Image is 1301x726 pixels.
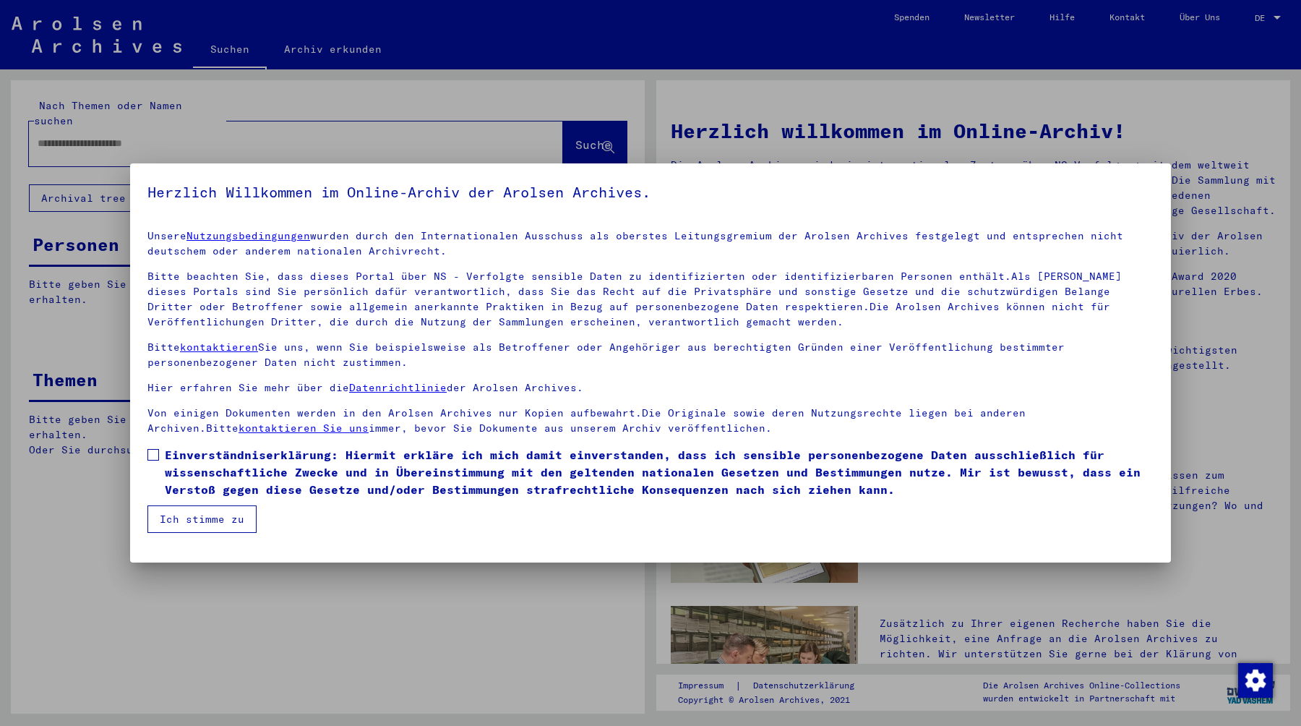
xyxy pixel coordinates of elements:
p: Bitte beachten Sie, dass dieses Portal über NS - Verfolgte sensible Daten zu identifizierten oder... [147,269,1154,330]
p: Unsere wurden durch den Internationalen Ausschuss als oberstes Leitungsgremium der Arolsen Archiv... [147,229,1154,259]
img: Zustimmung ändern [1238,663,1273,698]
p: Bitte Sie uns, wenn Sie beispielsweise als Betroffener oder Angehöriger aus berechtigten Gründen ... [147,340,1154,370]
a: Datenrichtlinie [349,381,447,394]
span: Einverständniserklärung: Hiermit erkläre ich mich damit einverstanden, dass ich sensible personen... [165,446,1154,498]
button: Ich stimme zu [147,505,257,533]
h5: Herzlich Willkommen im Online-Archiv der Arolsen Archives. [147,181,1154,204]
p: Hier erfahren Sie mehr über die der Arolsen Archives. [147,380,1154,396]
p: Von einigen Dokumenten werden in den Arolsen Archives nur Kopien aufbewahrt.Die Originale sowie d... [147,406,1154,436]
a: kontaktieren Sie uns [239,422,369,435]
a: Nutzungsbedingungen [186,229,310,242]
a: kontaktieren [180,341,258,354]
